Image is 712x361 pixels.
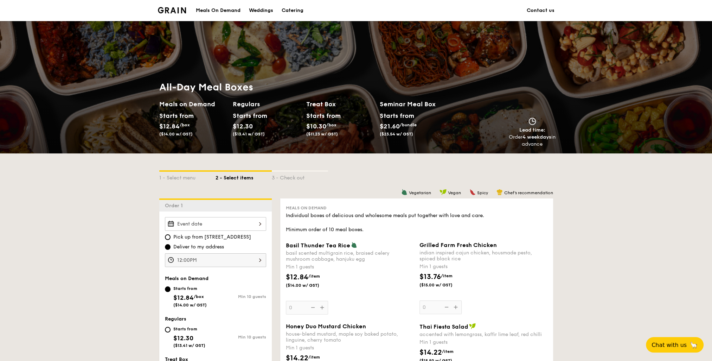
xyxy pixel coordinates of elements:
span: Deliver to my address [173,243,224,251]
span: ($13.41 w/ GST) [233,132,265,137]
span: /bundle [400,122,417,127]
div: 2 - Select items [216,172,272,182]
div: 3 - Check out [272,172,328,182]
span: Regulars [165,316,186,322]
span: ($14.00 w/ GST) [159,132,193,137]
span: Chat with us [652,342,687,348]
img: Grain [158,7,186,13]
span: $12.84 [173,294,194,302]
span: /item [308,274,320,279]
span: Vegetarian [409,190,431,195]
span: Honey Duo Mustard Chicken [286,323,366,330]
h2: Meals on Demand [159,99,227,109]
span: ($13.41 w/ GST) [173,343,205,348]
span: ($14.00 w/ GST) [286,283,334,288]
span: Grilled Farm Fresh Chicken [419,242,497,248]
img: icon-vegetarian.fe4039eb.svg [351,242,357,248]
h1: All-Day Meal Boxes [159,81,453,94]
span: Thai Fiesta Salad [419,323,468,330]
div: 1 - Select menu [159,172,216,182]
img: icon-vegan.f8ff3823.svg [440,189,447,195]
input: Starts from$12.30($13.41 w/ GST)Min 10 guests [165,327,171,332]
span: $21.60 [380,122,400,130]
img: icon-spicy.37a8142b.svg [469,189,476,195]
input: Starts from$12.84/box($14.00 w/ GST)Min 10 guests [165,286,171,292]
span: ($15.00 w/ GST) [419,282,467,288]
span: Chef's recommendation [504,190,553,195]
input: Pick up from [STREET_ADDRESS] [165,234,171,240]
div: Min 10 guests [216,335,266,340]
span: $12.84 [159,122,180,130]
div: house-blend mustard, maple soy baked potato, linguine, cherry tomato [286,331,414,343]
div: Starts from [306,110,338,121]
h2: Seminar Meal Box [380,99,453,109]
div: Min 10 guests [216,294,266,299]
img: icon-chef-hat.a58ddaea.svg [496,189,503,195]
input: Event date [165,217,266,231]
div: Min 1 guests [286,344,414,351]
span: Basil Thunder Tea Rice [286,242,350,249]
div: accented with lemongrass, kaffir lime leaf, red chilli [419,331,547,337]
span: Vegan [448,190,461,195]
div: Starts from [159,110,191,121]
span: $12.30 [173,334,193,342]
span: ($23.54 w/ GST) [380,132,413,137]
span: /item [441,273,453,278]
div: Order in advance [509,134,556,148]
img: icon-clock.2db775ea.svg [527,118,538,125]
span: /box [326,122,336,127]
span: ($14.00 w/ GST) [173,303,207,308]
span: Spicy [477,190,488,195]
span: 🦙 [689,341,698,349]
span: Meals on Demand [165,275,209,281]
div: Starts from [173,326,205,332]
div: indian inspired cajun chicken, housmade pesto, spiced black rice [419,250,547,262]
button: Chat with us🦙 [646,337,704,353]
strong: 4 weekdays [522,134,551,140]
span: Pick up from [STREET_ADDRESS] [173,234,251,241]
input: Deliver to my address [165,244,171,250]
div: basil scented multigrain rice, braised celery mushroom cabbage, hanjuku egg [286,250,414,262]
div: Min 1 guests [419,263,547,270]
img: icon-vegetarian.fe4039eb.svg [401,189,408,195]
img: icon-vegan.f8ff3823.svg [469,323,476,329]
div: Starts from [380,110,414,121]
span: Lead time: [519,127,545,133]
span: /item [442,349,454,354]
div: Individual boxes of delicious and wholesome meals put together with love and care. Minimum order ... [286,212,547,233]
h2: Regulars [233,99,301,109]
span: $12.84 [286,273,308,281]
span: $14.22 [419,348,442,357]
span: /box [180,122,190,127]
div: Min 1 guests [286,264,414,271]
span: Meals on Demand [286,205,327,210]
span: $13.76 [419,273,441,281]
span: $12.30 [233,122,253,130]
span: $10.30 [306,122,326,130]
div: Min 1 guests [419,339,547,346]
span: ($11.23 w/ GST) [306,132,338,137]
div: Starts from [233,110,264,121]
input: Event time [165,253,266,267]
span: Order 1 [165,203,186,209]
div: Starts from [173,286,207,291]
h2: Treat Box [306,99,374,109]
a: Logotype [158,7,186,13]
span: /item [308,355,320,360]
span: /box [194,294,204,299]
